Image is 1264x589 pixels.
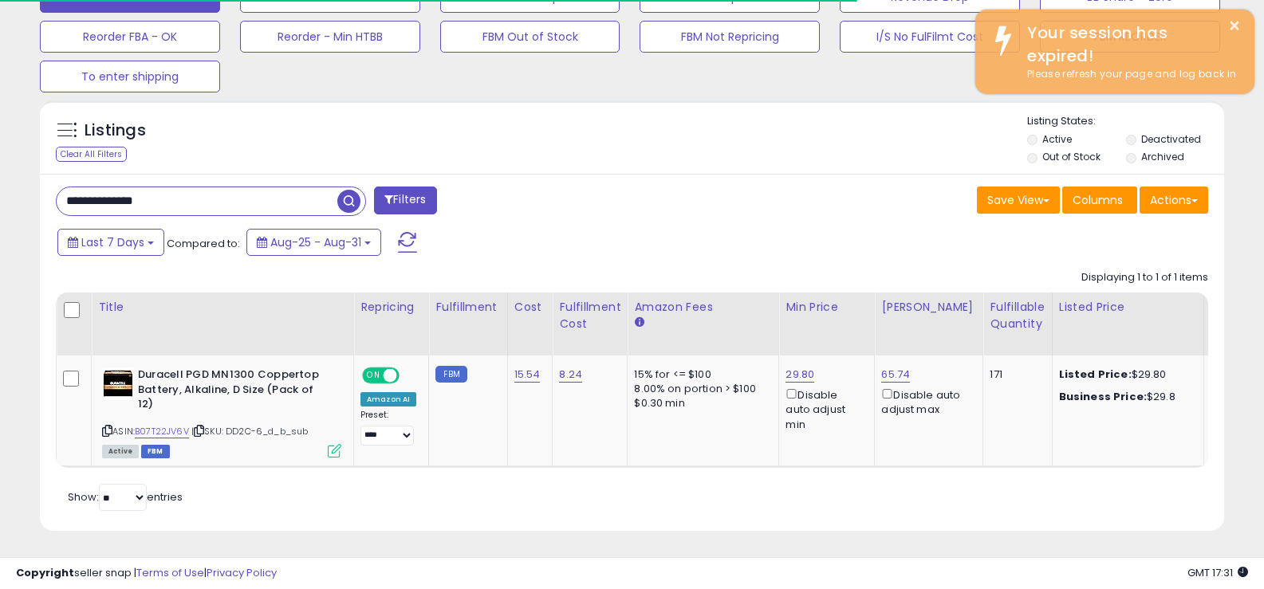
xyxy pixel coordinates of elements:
button: Last 7 Days [57,229,164,256]
strong: Copyright [16,565,74,580]
div: Preset: [360,410,416,446]
b: Listed Price: [1059,367,1132,382]
div: 15% for <= $100 [634,367,766,382]
h5: Listings [85,120,146,142]
div: Title [98,299,347,316]
div: $0.30 min [634,396,766,410]
button: FBM Out of Stock [440,21,620,53]
div: Disable auto adjust min [786,386,862,432]
div: Listed Price [1059,299,1197,316]
div: Please refresh your page and log back in [1015,67,1242,82]
label: Deactivated [1141,132,1201,146]
a: 65.74 [881,367,910,383]
div: Repricing [360,299,422,316]
button: FBM Not Repricing [640,21,820,53]
button: Save View [977,187,1060,214]
div: 8.00% on portion > $100 [634,382,766,396]
button: Filters [374,187,436,214]
p: Listing States: [1027,114,1224,129]
a: 29.80 [786,367,814,383]
span: 2025-09-9 17:31 GMT [1187,565,1248,580]
div: Displaying 1 to 1 of 1 items [1081,270,1208,285]
a: 8.24 [559,367,582,383]
a: B07T22JV6V [135,425,189,438]
div: $29.80 [1059,367,1191,382]
button: × [1228,16,1241,36]
div: Fulfillment [435,299,500,316]
div: seller snap | | [16,566,277,581]
span: Compared to: [167,236,240,251]
span: FBM [141,445,170,458]
span: Last 7 Days [81,234,144,250]
div: Fulfillable Quantity [990,299,1045,332]
div: Fulfillment Cost [559,299,620,332]
div: Amazon AI [360,392,416,406]
span: | SKU: DD2C-6_d_b_sub [191,425,309,438]
div: Amazon Fees [634,299,772,316]
a: Privacy Policy [207,565,277,580]
button: Columns [1062,187,1137,214]
b: Business Price: [1059,389,1147,404]
span: Show: entries [68,489,183,505]
div: $29.8 [1059,390,1191,404]
small: FBM [435,366,467,383]
span: All listings currently available for purchase on Amazon [102,445,139,458]
button: Reorder FBA - OK [40,21,220,53]
a: 15.54 [514,367,541,383]
div: ASIN: [102,367,341,456]
button: I/S No FulFilmt Cost [840,21,1020,53]
div: Disable auto adjust max [881,386,971,417]
label: Archived [1141,150,1184,163]
small: Amazon Fees. [634,316,644,330]
span: OFF [397,369,423,383]
button: To enter shipping [40,61,220,92]
b: Duracell PGD MN1300 Coppertop Battery, Alkaline, D Size (Pack of 12) [138,367,332,416]
div: [PERSON_NAME] [881,299,976,316]
label: Active [1042,132,1072,146]
img: 4101WkeuQ5L._SL40_.jpg [102,367,134,399]
a: Terms of Use [136,565,204,580]
span: Aug-25 - Aug-31 [270,234,361,250]
span: Columns [1073,192,1123,208]
button: Aug-25 - Aug-31 [246,229,381,256]
label: Out of Stock [1042,150,1101,163]
button: Reorder - Min HTBB [240,21,420,53]
div: Your session has expired! [1015,22,1242,67]
div: Cost [514,299,546,316]
div: Min Price [786,299,868,316]
span: ON [364,369,384,383]
div: 171 [990,367,1039,382]
button: Actions [1140,187,1208,214]
div: Clear All Filters [56,147,127,162]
